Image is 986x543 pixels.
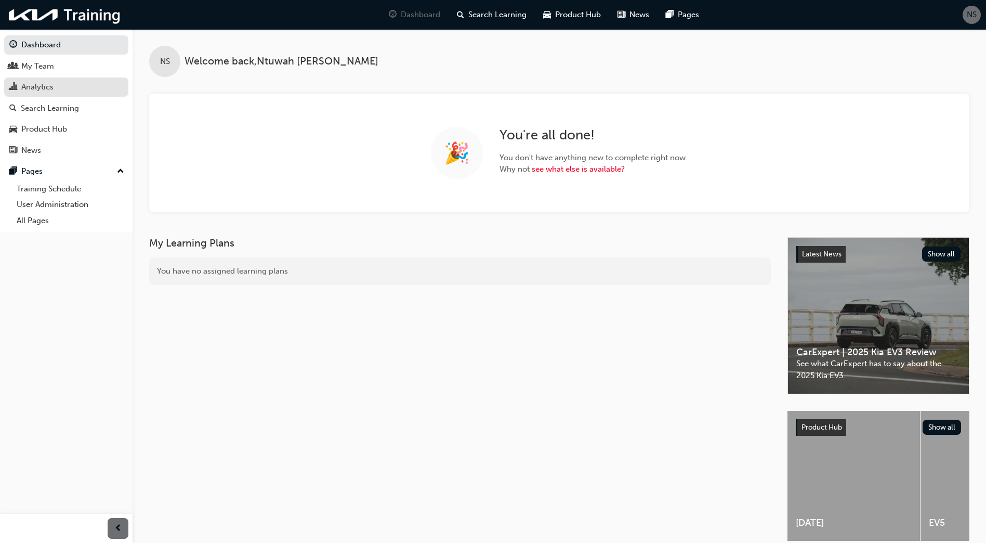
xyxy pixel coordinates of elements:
a: [DATE] [787,411,920,541]
a: car-iconProduct Hub [535,4,609,25]
button: Show all [923,420,962,435]
div: Search Learning [21,102,79,114]
a: My Team [4,57,128,76]
span: guage-icon [389,8,397,21]
button: DashboardMy TeamAnalyticsSearch LearningProduct HubNews [4,33,128,162]
span: search-icon [457,8,464,21]
a: Product HubShow all [796,419,961,436]
span: car-icon [543,8,551,21]
span: NS [967,9,977,21]
span: up-icon [117,165,124,178]
span: pages-icon [9,167,17,176]
a: All Pages [12,213,128,229]
a: pages-iconPages [658,4,707,25]
div: Analytics [21,81,54,93]
button: Show all [922,247,961,262]
h3: My Learning Plans [149,237,771,249]
span: You don't have anything new to complete right now. [499,152,688,164]
a: Training Schedule [12,181,128,197]
span: Pages [678,9,699,21]
button: Pages [4,162,128,181]
span: prev-icon [114,522,122,535]
a: Analytics [4,77,128,97]
span: Why not [499,163,688,175]
a: search-iconSearch Learning [449,4,535,25]
span: news-icon [9,146,17,156]
div: You have no assigned learning plans [149,257,771,285]
a: Product Hub [4,120,128,139]
span: [DATE] [796,517,912,529]
div: Pages [21,165,43,177]
span: pages-icon [666,8,674,21]
span: Search Learning [468,9,527,21]
div: My Team [21,60,54,72]
div: News [21,145,41,157]
span: CarExpert | 2025 Kia EV3 Review [796,346,961,358]
a: Latest NewsShow all [796,246,961,263]
span: See what CarExpert has to say about the 2025 Kia EV3. [796,358,961,381]
span: News [629,9,649,21]
span: chart-icon [9,83,17,92]
span: search-icon [9,104,17,113]
span: Dashboard [401,9,440,21]
a: User Administration [12,197,128,213]
span: guage-icon [9,41,17,50]
span: NS [160,56,170,68]
h2: You're all done! [499,127,688,144]
a: Latest NewsShow allCarExpert | 2025 Kia EV3 ReviewSee what CarExpert has to say about the 2025 Ki... [787,237,969,394]
span: Product Hub [801,423,842,432]
span: Latest News [802,250,842,258]
a: news-iconNews [609,4,658,25]
a: Search Learning [4,99,128,118]
div: Product Hub [21,123,67,135]
a: guage-iconDashboard [380,4,449,25]
span: Product Hub [555,9,601,21]
span: 🎉 [444,147,470,159]
a: see what else is available? [532,164,625,174]
a: News [4,141,128,160]
button: NS [963,6,981,24]
a: Dashboard [4,35,128,55]
span: news-icon [617,8,625,21]
span: Welcome back , Ntuwah [PERSON_NAME] [185,56,378,68]
img: kia-training [5,4,125,25]
span: people-icon [9,62,17,71]
span: car-icon [9,125,17,134]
